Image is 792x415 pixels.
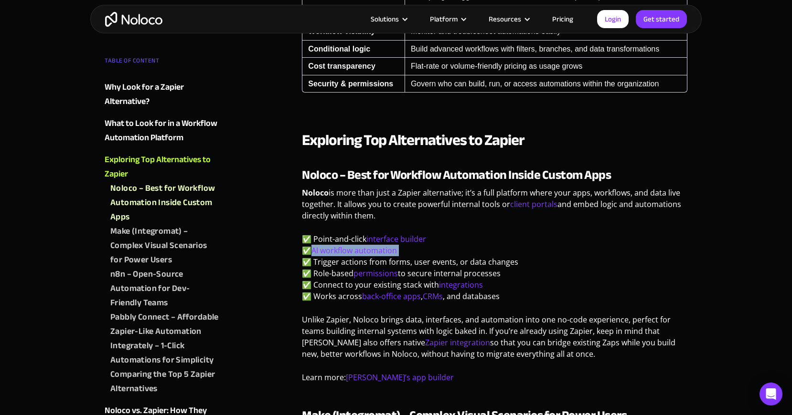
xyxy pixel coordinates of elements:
[110,267,220,310] a: n8n – Open-Source Automation for Dev-Friendly Teams
[489,13,521,25] div: Resources
[302,233,687,309] p: ✅ Point-and-click ✅ ✅ Trigger actions from forms, user events, or data changes ✅ Role-based to se...
[439,280,483,290] a: integrations
[540,13,585,25] a: Pricing
[302,75,405,93] td: Security & permissions
[110,339,220,367] a: Integrately – 1-Click Automations for Simplicity
[105,153,220,181] a: Exploring Top Alternatives to Zapier
[311,245,397,256] a: AI workflow automation
[371,13,399,25] div: Solutions
[636,10,687,28] a: Get started
[110,224,220,267] a: Make (Integromat) – Complex Visual Scenarios for Power Users
[405,58,687,75] td: Flat-rate or volume-friendly pricing as usage grows
[362,291,421,301] a: back-office apps
[302,126,524,155] strong: Exploring Top Alternatives to Zapier
[302,41,405,58] td: Conditional logic
[105,53,220,73] div: TABLE OF CONTENT
[302,163,611,187] strong: Noloco – Best for Workflow Automation Inside Custom Apps
[405,75,687,93] td: Govern who can build, run, or access automations within the organization
[302,187,687,228] p: is more than just a Zapier alternative; it’s a full platform where your apps, workflows, and data...
[302,187,329,198] strong: Noloco
[105,80,220,109] a: Why Look for a Zapier Alternative?
[346,372,454,383] a: [PERSON_NAME]’s app builder
[405,41,687,58] td: Build advanced workflows with filters, branches, and data transformations
[105,116,220,145] a: What to Look for in a Workflow Automation Platform
[110,310,220,339] a: Pabbly Connect – Affordable Zapier-Like Automation
[302,372,687,390] p: Learn more:
[353,268,398,279] a: permissions
[359,13,418,25] div: Solutions
[302,58,405,75] td: Cost transparency
[477,13,540,25] div: Resources
[105,12,162,27] a: home
[366,234,426,244] a: interface builder
[302,314,687,367] p: Unlike Zapier, Noloco brings data, interfaces, and automation into one no-code experience, perfec...
[423,291,443,301] a: CRMs
[425,337,490,348] a: Zapier integration
[760,383,782,405] div: Open Intercom Messenger
[418,13,477,25] div: Platform
[430,13,458,25] div: Platform
[110,367,220,396] a: Comparing the Top 5 Zapier Alternatives
[110,181,220,224] a: Noloco – Best for Workflow Automation Inside Custom Apps
[597,10,629,28] a: Login
[510,199,557,209] a: client portals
